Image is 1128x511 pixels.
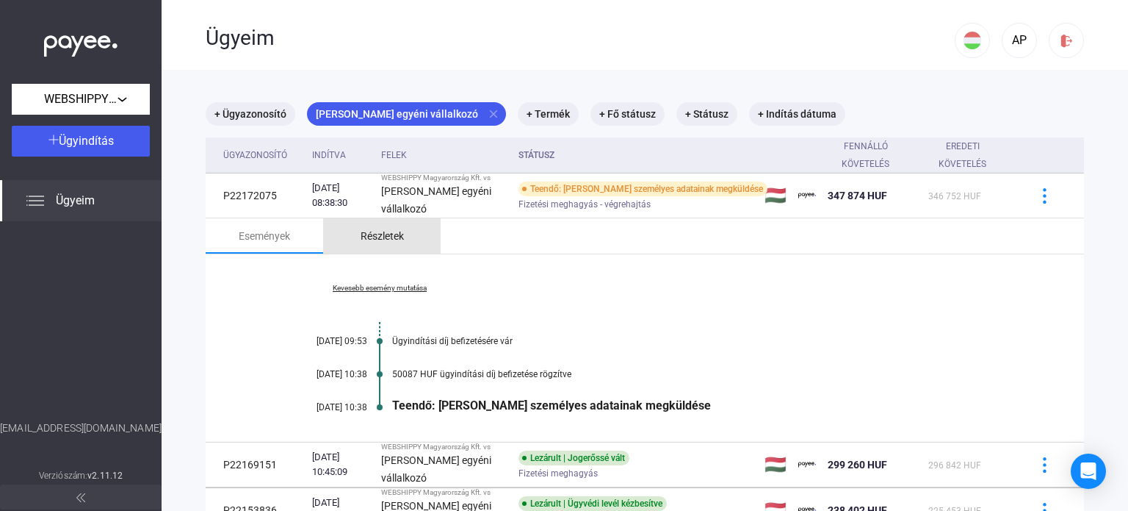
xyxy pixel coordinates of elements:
img: list.svg [26,192,44,210]
strong: [PERSON_NAME] egyéni vállalkozó [381,454,491,484]
span: Ügyindítás [59,134,114,148]
span: Fizetési meghagyás - végrehajtás [518,196,651,213]
div: Fennálló követelés [828,137,916,173]
td: P22172075 [206,174,306,218]
div: Ügyindítási díj befizetésére vár [392,336,1010,346]
div: Ügyazonosító [223,146,287,164]
td: P22169151 [206,443,306,487]
span: 296 842 HUF [928,460,981,471]
div: [DATE] 10:45:09 [312,450,369,479]
div: Lezárult | Jogerőssé vált [518,451,629,465]
div: [DATE] 10:38 [279,402,367,412]
button: Ügyindítás [12,126,150,157]
mat-chip: + Státusz [676,102,737,126]
img: more-blue [1037,188,1052,204]
div: WEBSHIPPY Magyarország Kft. vs [381,488,507,497]
div: Eredeti követelés [928,137,1010,173]
div: Felek [381,146,507,164]
img: logout-red [1059,33,1074,49]
mat-chip: [PERSON_NAME] egyéni vállalkozó [307,102,506,126]
div: Fennálló követelés [828,137,903,173]
div: 50087 HUF ügyindítási díj befizetése rögzítve [392,369,1010,379]
span: Fizetési meghagyás [518,465,598,482]
img: payee-logo [798,187,816,204]
img: payee-logo [798,456,816,474]
div: Teendő: [PERSON_NAME] személyes adatainak megküldése [392,399,1010,412]
button: AP [1002,23,1037,58]
div: Eredeti követelés [928,137,997,173]
div: Ügyazonosító [223,146,300,164]
div: [DATE] 09:53 [279,336,367,346]
img: plus-white.svg [48,135,59,145]
div: Ügyeim [206,26,955,51]
div: Lezárult | Ügyvédi levél kézbesítve [518,496,667,511]
mat-chip: + Termék [518,102,579,126]
div: Részletek [361,227,404,245]
img: more-blue [1037,457,1052,473]
button: logout-red [1049,23,1084,58]
strong: [PERSON_NAME] egyéni vállalkozó [381,185,491,215]
div: Események [239,227,290,245]
mat-icon: close [487,107,500,121]
div: Open Intercom Messenger [1071,454,1106,489]
a: Kevesebb esemény mutatása [279,284,480,293]
mat-chip: + Ügyazonosító [206,102,295,126]
mat-chip: + Indítás dátuma [749,102,845,126]
div: Teendő: [PERSON_NAME] személyes adatainak megküldése [518,182,767,196]
button: more-blue [1029,180,1060,211]
div: Felek [381,146,407,164]
img: white-payee-white-dot.svg [44,27,117,57]
span: 299 260 HUF [828,459,887,471]
button: HU [955,23,990,58]
span: 346 752 HUF [928,191,981,201]
td: 🇭🇺 [759,174,792,218]
img: HU [963,32,981,49]
div: [DATE] 08:38:30 [312,181,369,210]
div: WEBSHIPPY Magyarország Kft. vs [381,443,507,451]
span: WEBSHIPPY Magyarország Kft. [44,90,117,108]
div: [DATE] 10:38 [279,369,367,379]
span: Ügyeim [56,192,95,210]
strong: v2.11.12 [87,471,123,481]
th: Státusz [513,137,759,174]
img: arrow-double-left-grey.svg [76,493,85,502]
button: more-blue [1029,449,1060,480]
td: 🇭🇺 [759,443,792,487]
span: 347 874 HUF [828,190,887,201]
div: WEBSHIPPY Magyarország Kft. vs [381,174,507,182]
button: WEBSHIPPY Magyarország Kft. [12,84,150,115]
div: Indítva [312,146,346,164]
div: AP [1007,32,1032,49]
div: Indítva [312,146,369,164]
mat-chip: + Fő státusz [590,102,665,126]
